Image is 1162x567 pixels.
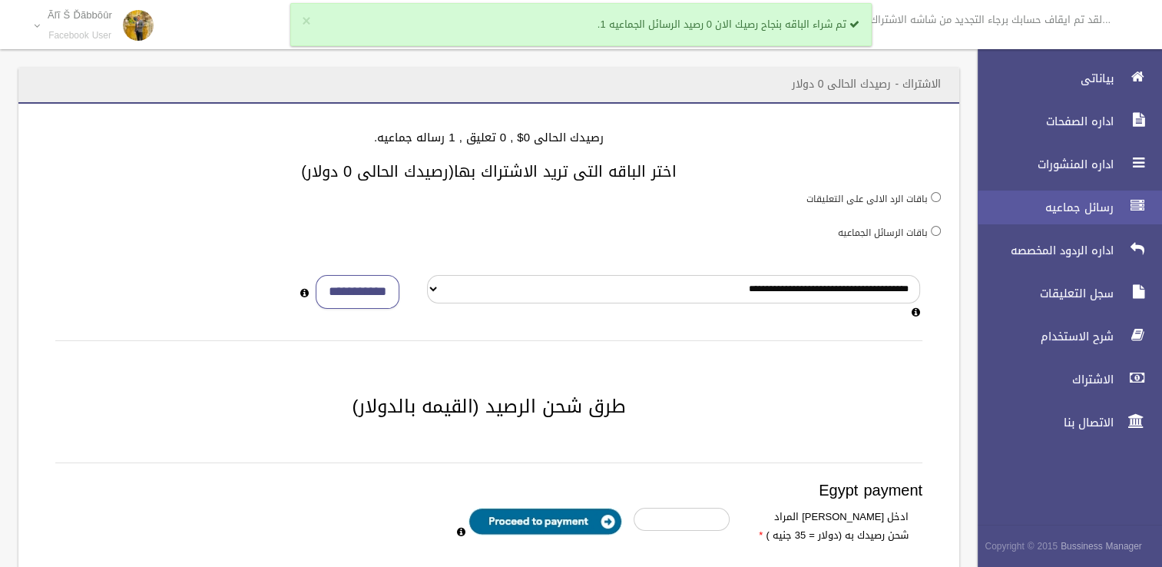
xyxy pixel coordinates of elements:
[290,3,872,46] div: تم شراء الباقه بنجاح رصيك الان 0 رصيد الرسائل الجماعيه 1.
[806,191,928,207] label: باقات الرد الالى على التعليقات
[773,69,959,99] header: الاشتراك - رصيدك الحالى 0 دولار
[965,200,1118,215] span: رسائل جماعيه
[965,61,1162,95] a: بياناتى
[965,243,1118,258] span: اداره الردود المخصصه
[37,131,941,144] h4: رصيدك الحالى 0$ , 0 تعليق , 1 رساله جماعيه.
[985,538,1058,555] span: Copyright © 2015
[965,104,1162,138] a: اداره الصفحات
[48,9,112,21] p: Ãľĩ Š Ďãbbŏûr
[965,148,1162,181] a: اداره المنشورات
[302,14,310,29] button: ×
[1061,538,1142,555] strong: Bussiness Manager
[965,71,1118,86] span: بياناتى
[965,277,1162,310] a: سجل التعليقات
[37,396,941,416] h2: طرق شحن الرصيد (القيمه بالدولار)
[965,329,1118,344] span: شرح الاستخدام
[741,508,920,545] label: ادخل [PERSON_NAME] المراد شحن رصيدك به (دولار = 35 جنيه )
[965,286,1118,301] span: سجل التعليقات
[37,163,941,180] h3: اختر الباقه التى تريد الاشتراك بها(رصيدك الحالى 0 دولار)
[965,191,1162,224] a: رسائل جماعيه
[838,224,928,241] label: باقات الرسائل الجماعيه
[965,234,1162,267] a: اداره الردود المخصصه
[965,415,1118,430] span: الاتصال بنا
[48,30,112,41] small: Facebook User
[965,114,1118,129] span: اداره الصفحات
[965,372,1118,387] span: الاشتراك
[965,363,1162,396] a: الاشتراك
[965,406,1162,439] a: الاتصال بنا
[55,482,922,499] h3: Egypt payment
[965,320,1162,353] a: شرح الاستخدام
[965,157,1118,172] span: اداره المنشورات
